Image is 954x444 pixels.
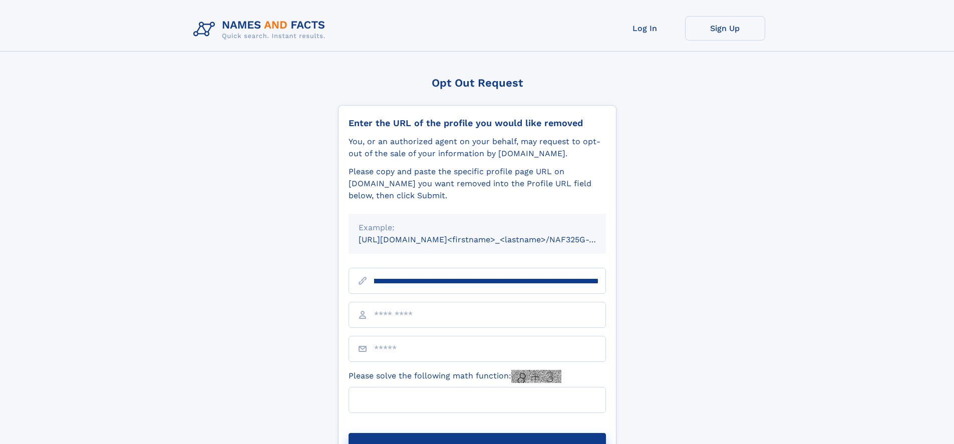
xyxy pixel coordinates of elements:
[349,166,606,202] div: Please copy and paste the specific profile page URL on [DOMAIN_NAME] you want removed into the Pr...
[349,118,606,129] div: Enter the URL of the profile you would like removed
[349,370,561,383] label: Please solve the following math function:
[605,16,685,41] a: Log In
[359,222,596,234] div: Example:
[349,136,606,160] div: You, or an authorized agent on your behalf, may request to opt-out of the sale of your informatio...
[685,16,765,41] a: Sign Up
[189,16,334,43] img: Logo Names and Facts
[359,235,625,244] small: [URL][DOMAIN_NAME]<firstname>_<lastname>/NAF325G-xxxxxxxx
[338,77,616,89] div: Opt Out Request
